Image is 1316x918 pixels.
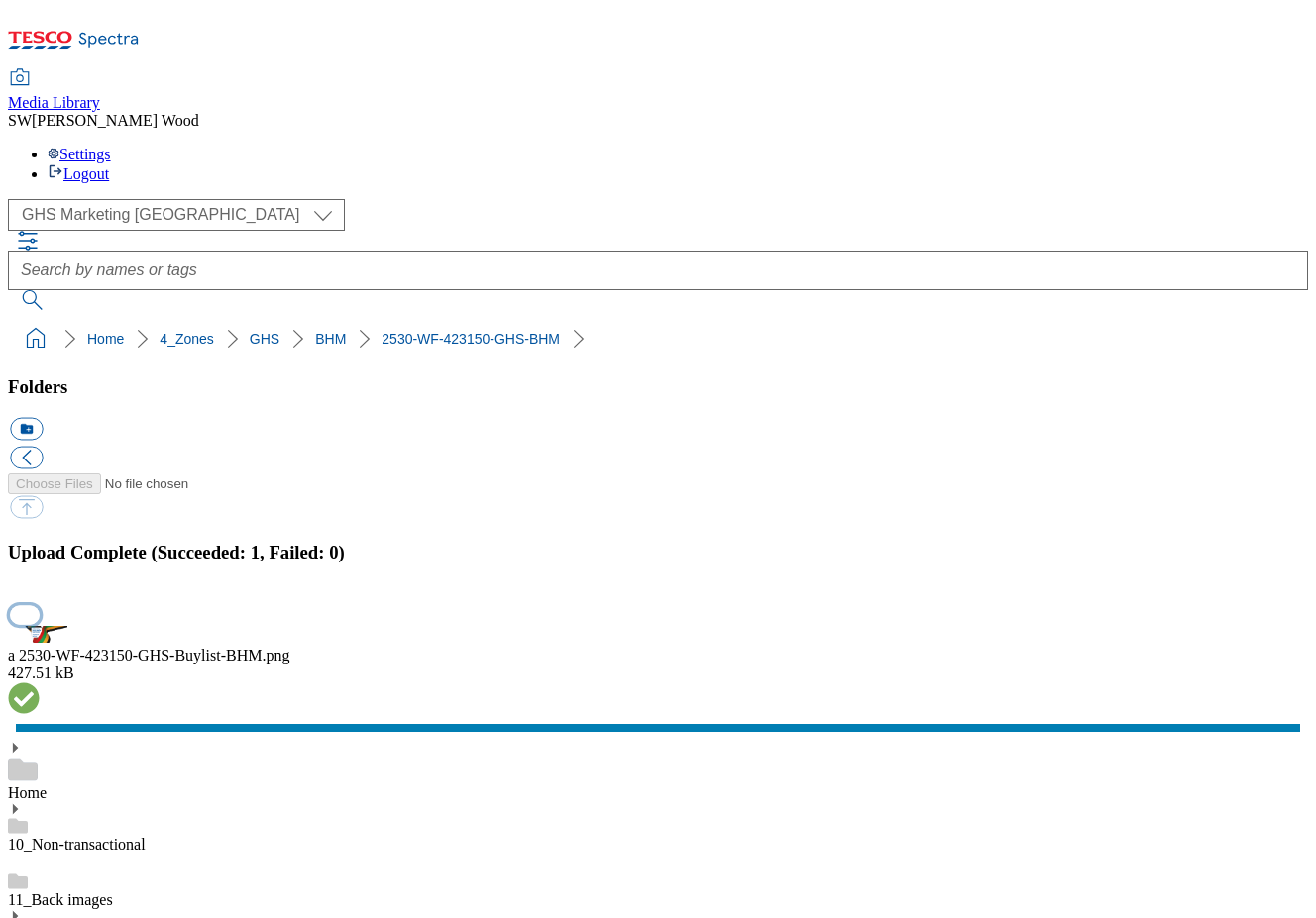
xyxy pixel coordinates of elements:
a: Home [87,331,124,347]
a: 2530-WF-423150-GHS-BHM [382,331,560,347]
h3: Upload Complete (Succeeded: 1, Failed: 0) [8,542,1308,563]
a: GHS [250,331,279,347]
a: home [20,323,52,355]
a: BHM [315,331,346,347]
img: preview [8,626,67,643]
nav: breadcrumb [8,320,1308,357]
a: Media Library [8,70,100,112]
span: SW [8,112,32,129]
h3: Folders [8,376,1308,398]
a: Logout [48,165,109,182]
div: 427.51 kB [8,664,1308,682]
span: Media Library [8,94,100,111]
a: 10_Non-transactional [8,836,146,853]
span: [PERSON_NAME] Wood [32,112,199,129]
input: Search by names or tags [8,251,1308,290]
a: Settings [48,146,111,162]
a: 4_Zones [160,331,213,347]
a: 11_Back images [8,891,113,908]
div: a 2530-WF-423150-GHS-Buylist-BHM.png [8,647,1308,664]
a: Home [8,784,47,801]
